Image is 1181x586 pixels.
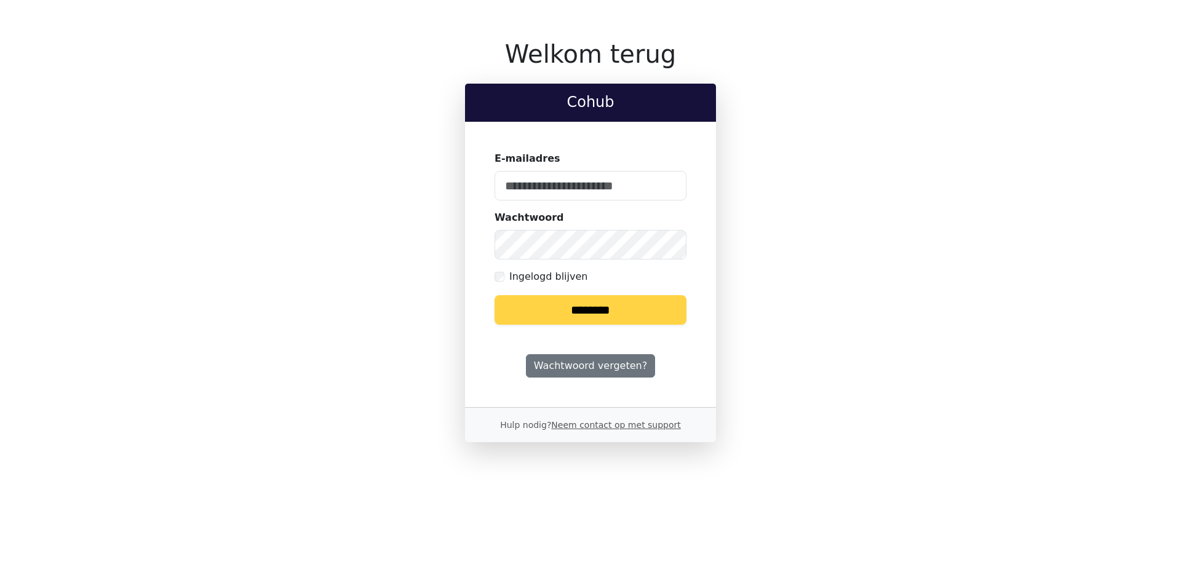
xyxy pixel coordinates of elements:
[500,420,681,430] small: Hulp nodig?
[551,420,680,430] a: Neem contact op met support
[475,93,706,111] h2: Cohub
[495,151,560,166] label: E-mailadres
[509,269,587,284] label: Ingelogd blijven
[526,354,655,378] a: Wachtwoord vergeten?
[465,39,716,69] h1: Welkom terug
[495,210,564,225] label: Wachtwoord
